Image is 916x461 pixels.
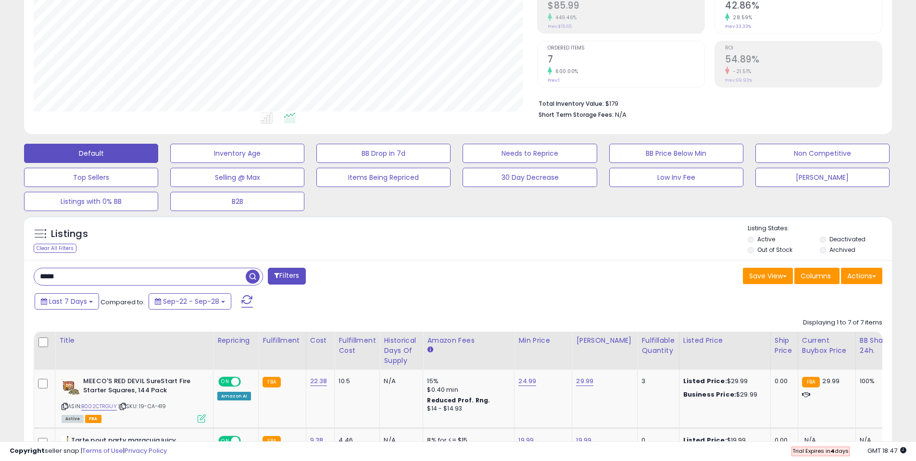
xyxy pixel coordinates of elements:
[683,390,736,399] b: Business Price:
[830,447,835,455] b: 4
[775,377,791,386] div: 0.00
[683,336,766,346] div: Listed Price
[427,396,490,404] b: Reduced Prof. Rng.
[339,377,372,386] div: 10.5
[518,436,534,445] a: 19.99
[860,336,895,356] div: BB Share 24h.
[24,144,158,163] button: Default
[725,24,751,29] small: Prev: 33.33%
[10,446,45,455] strong: Copyright
[829,235,866,243] label: Deactivated
[757,246,792,254] label: Out of Stock
[217,336,254,346] div: Repricing
[609,144,743,163] button: BB Price Below Min
[518,336,568,346] div: Min Price
[427,336,510,346] div: Amazon Fees
[794,268,840,284] button: Columns
[548,54,704,67] h2: 7
[841,268,882,284] button: Actions
[217,392,251,400] div: Amazon AI
[268,268,305,285] button: Filters
[263,377,280,387] small: FBA
[427,436,507,445] div: 8% for <= $15
[427,386,507,394] div: $0.40 min
[219,436,231,445] span: ON
[62,377,81,396] img: 41HbPIru1UL._SL40_.jpg
[83,377,200,397] b: MEECO'S RED DEVIL SureStart Fire Starter Squares, 144 Pack
[641,436,671,445] div: 0
[609,168,743,187] button: Low Inv Fee
[860,436,891,445] div: N/A
[729,14,752,21] small: 28.59%
[725,46,882,51] span: ROI
[239,436,255,445] span: OFF
[125,446,167,455] a: Privacy Policy
[149,293,231,310] button: Sep-22 - Sep-28
[552,14,577,21] small: 449.46%
[263,336,301,346] div: Fulfillment
[860,377,891,386] div: 100%
[683,377,763,386] div: $29.99
[775,336,794,356] div: Ship Price
[748,224,892,233] p: Listing States:
[822,376,840,386] span: 29.99
[725,77,752,83] small: Prev: 69.93%
[62,377,206,422] div: ASIN:
[801,271,831,281] span: Columns
[310,336,331,346] div: Cost
[548,77,560,83] small: Prev: 1
[81,402,117,411] a: B002CTRGUY
[683,436,727,445] b: Listed Price:
[35,293,99,310] button: Last 7 Days
[548,46,704,51] span: Ordered Items
[427,405,507,413] div: $14 - $14.93
[118,402,166,410] span: | SKU: 19-CA-419
[641,336,675,356] div: Fulfillable Quantity
[49,297,87,306] span: Last 7 Days
[310,436,324,445] a: 9.38
[641,377,671,386] div: 3
[725,54,882,67] h2: 54.89%
[24,168,158,187] button: Top Sellers
[755,168,890,187] button: [PERSON_NAME]
[683,436,763,445] div: $19.99
[219,378,231,386] span: ON
[829,246,855,254] label: Archived
[339,436,372,445] div: 4.46
[170,144,304,163] button: Inventory Age
[34,244,76,253] div: Clear All Filters
[548,24,572,29] small: Prev: $15.65
[163,297,219,306] span: Sep-22 - Sep-28
[539,97,875,109] li: $179
[463,144,597,163] button: Needs to Reprice
[100,298,145,307] span: Compared to:
[804,436,816,445] span: N/A
[427,346,433,354] small: Amazon Fees.
[463,168,597,187] button: 30 Day Decrease
[775,436,791,445] div: 0.00
[518,376,536,386] a: 24.99
[10,447,167,456] div: seller snap | |
[683,376,727,386] b: Listed Price:
[71,436,188,456] b: Tarte pout party maracuja juicy lipstick (Plum, pack of 1)
[576,436,591,445] a: 19.99
[552,68,578,75] small: 600.00%
[427,377,507,386] div: 15%
[85,415,101,423] span: FBA
[867,446,906,455] span: 2025-10-6 18:47 GMT
[683,390,763,399] div: $29.99
[539,111,614,119] b: Short Term Storage Fees:
[51,227,88,241] h5: Listings
[576,376,593,386] a: 29.99
[539,100,604,108] b: Total Inventory Value:
[170,168,304,187] button: Selling @ Max
[802,336,852,356] div: Current Buybox Price
[384,336,419,366] div: Historical Days Of Supply
[755,144,890,163] button: Non Competitive
[615,110,627,119] span: N/A
[384,436,415,445] div: N/A
[170,192,304,211] button: B2B
[729,68,752,75] small: -21.51%
[82,446,123,455] a: Terms of Use
[239,378,255,386] span: OFF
